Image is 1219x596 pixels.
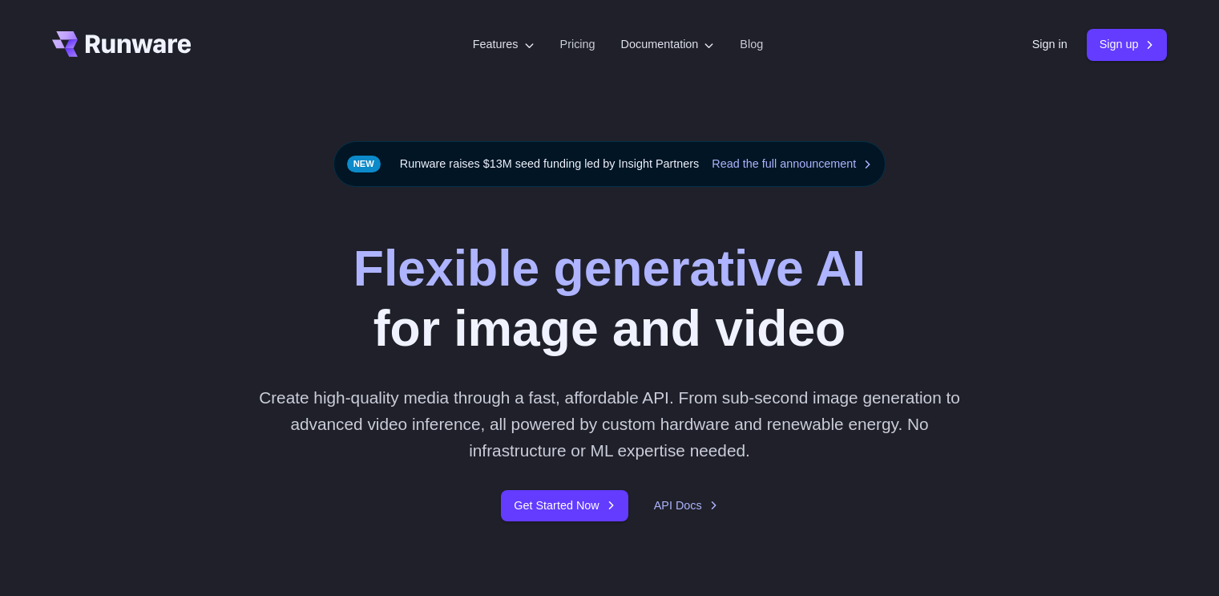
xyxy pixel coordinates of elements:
a: Pricing [560,35,595,54]
a: Go to / [52,31,192,57]
a: Sign up [1087,29,1168,60]
a: Blog [740,35,763,54]
div: Runware raises $13M seed funding led by Insight Partners [333,141,886,187]
strong: Flexible generative AI [353,240,866,296]
h1: for image and video [353,238,866,359]
a: Read the full announcement [712,155,872,173]
a: API Docs [654,497,718,515]
a: Sign in [1032,35,1068,54]
label: Features [473,35,535,54]
a: Get Started Now [501,490,628,521]
p: Create high-quality media through a fast, affordable API. From sub-second image generation to adv... [252,384,967,464]
label: Documentation [621,35,715,54]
